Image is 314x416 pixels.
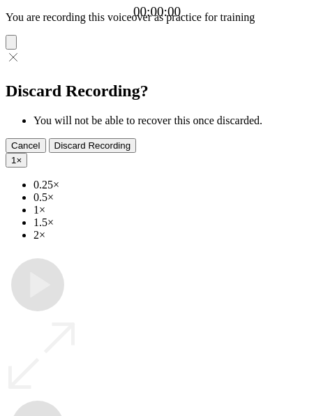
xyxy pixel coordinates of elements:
button: Cancel [6,138,46,153]
li: 1.5× [33,216,308,229]
li: 2× [33,229,308,242]
button: Discard Recording [49,138,137,153]
li: 1× [33,204,308,216]
li: You will not be able to recover this once discarded. [33,114,308,127]
li: 0.25× [33,179,308,191]
li: 0.5× [33,191,308,204]
a: 00:00:00 [133,4,181,20]
h2: Discard Recording? [6,82,308,101]
button: 1× [6,153,27,168]
span: 1 [11,155,16,165]
p: You are recording this voiceover as practice for training [6,11,308,24]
